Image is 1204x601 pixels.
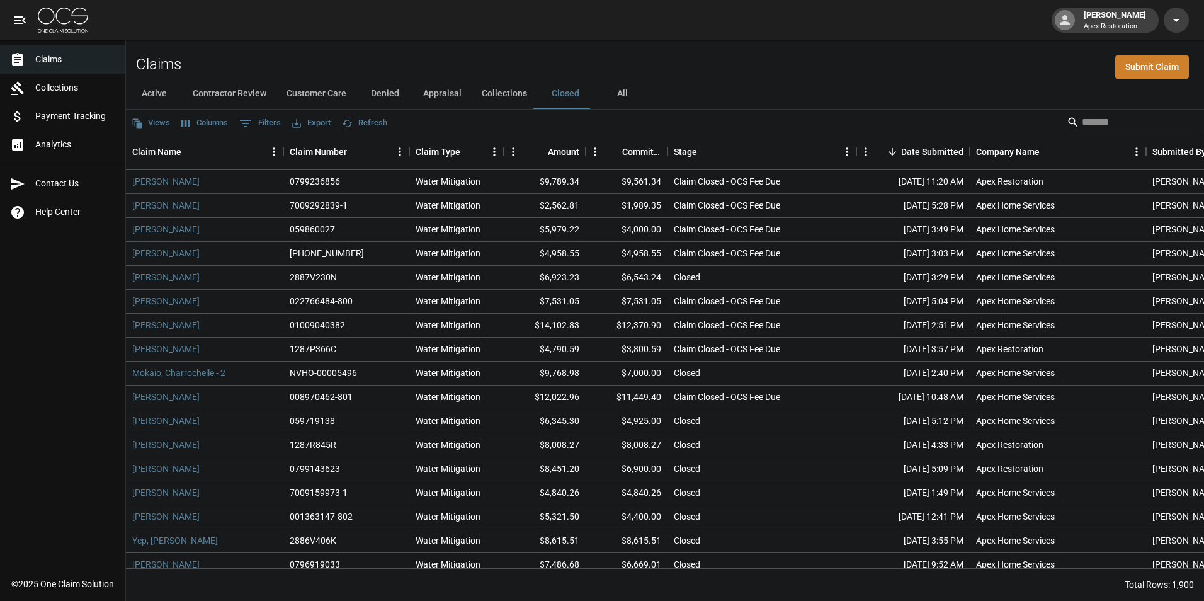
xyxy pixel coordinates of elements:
button: Sort [181,143,199,161]
div: [DATE] 10:48 AM [856,386,970,409]
span: Contact Us [35,177,115,190]
div: $7,486.68 [504,553,586,577]
button: Sort [883,143,901,161]
div: Water Mitigation [416,462,480,475]
div: Water Mitigation [416,247,480,260]
div: Water Mitigation [416,534,480,547]
button: open drawer [8,8,33,33]
div: Water Mitigation [416,175,480,188]
div: 0799236856 [290,175,340,188]
div: Water Mitigation [416,558,480,571]
div: Apex Home Services [976,271,1055,283]
div: 059860027 [290,223,335,236]
div: Apex Home Services [976,247,1055,260]
div: [PERSON_NAME] [1079,9,1151,31]
div: $5,979.22 [504,218,586,242]
div: $4,840.26 [504,481,586,505]
div: 2886V406K [290,534,336,547]
div: $4,000.00 [586,218,667,242]
div: Water Mitigation [416,295,480,307]
span: Collections [35,81,115,94]
div: 1287P366C [290,343,336,355]
div: [DATE] 2:40 PM [856,362,970,386]
div: Closed [674,558,700,571]
div: Claim Closed - OCS Fee Due [674,319,780,331]
div: Claim Closed - OCS Fee Due [674,223,780,236]
div: $12,022.96 [504,386,586,409]
div: $7,000.00 [586,362,667,386]
div: Water Mitigation [416,510,480,523]
span: Claims [35,53,115,66]
div: $4,790.59 [504,338,586,362]
div: Closed [674,462,700,475]
div: [DATE] 5:04 PM [856,290,970,314]
div: [DATE] 3:29 PM [856,266,970,290]
div: Apex Home Services [976,558,1055,571]
div: Apex Home Services [976,199,1055,212]
div: Apex Restoration [976,462,1043,475]
div: [DATE] 11:20 AM [856,170,970,194]
button: Menu [856,142,875,161]
div: 01009040382 [290,319,345,331]
div: Apex Restoration [976,175,1043,188]
div: Company Name [976,134,1040,169]
button: Sort [460,143,478,161]
div: $14,102.83 [504,314,586,338]
button: Menu [390,142,409,161]
div: Claim Type [409,134,504,169]
div: $4,958.55 [586,242,667,266]
button: Denied [356,79,413,109]
div: $8,615.51 [504,529,586,553]
div: Apex Home Services [976,534,1055,547]
a: [PERSON_NAME] [132,438,200,451]
div: Search [1067,112,1201,135]
div: 022766484-800 [290,295,353,307]
a: [PERSON_NAME] [132,558,200,571]
div: Apex Home Services [976,223,1055,236]
div: Water Mitigation [416,343,480,355]
div: Stage [674,134,697,169]
div: $4,958.55 [504,242,586,266]
div: Water Mitigation [416,415,480,427]
div: $6,345.30 [504,409,586,433]
div: $9,789.34 [504,170,586,194]
div: $5,321.50 [504,505,586,529]
div: Closed [674,415,700,427]
div: Water Mitigation [416,223,480,236]
img: ocs-logo-white-transparent.png [38,8,88,33]
a: [PERSON_NAME] [132,199,200,212]
div: Claim Name [126,134,283,169]
span: Help Center [35,205,115,219]
div: $1,989.35 [586,194,667,218]
button: Menu [264,142,283,161]
div: Claim Name [132,134,181,169]
div: $9,561.34 [586,170,667,194]
div: 7009159973-1 [290,486,348,499]
span: Analytics [35,138,115,151]
a: [PERSON_NAME] [132,247,200,260]
a: [PERSON_NAME] [132,223,200,236]
a: [PERSON_NAME] [132,319,200,331]
div: Closed [674,534,700,547]
button: Menu [1127,142,1146,161]
div: Amount [548,134,579,169]
div: 001363147-802 [290,510,353,523]
h2: Claims [136,55,181,74]
button: Export [289,113,334,133]
div: Water Mitigation [416,271,480,283]
div: Apex Home Services [976,319,1055,331]
div: Closed [674,367,700,379]
div: 0799143623 [290,462,340,475]
div: Claim Number [283,134,409,169]
a: [PERSON_NAME] [132,510,200,523]
div: 059719138 [290,415,335,427]
button: Views [128,113,173,133]
div: [DATE] 3:57 PM [856,338,970,362]
button: All [594,79,650,109]
button: Sort [1040,143,1057,161]
div: $3,800.59 [586,338,667,362]
a: [PERSON_NAME] [132,175,200,188]
a: [PERSON_NAME] [132,462,200,475]
div: $8,008.27 [586,433,667,457]
div: Water Mitigation [416,319,480,331]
